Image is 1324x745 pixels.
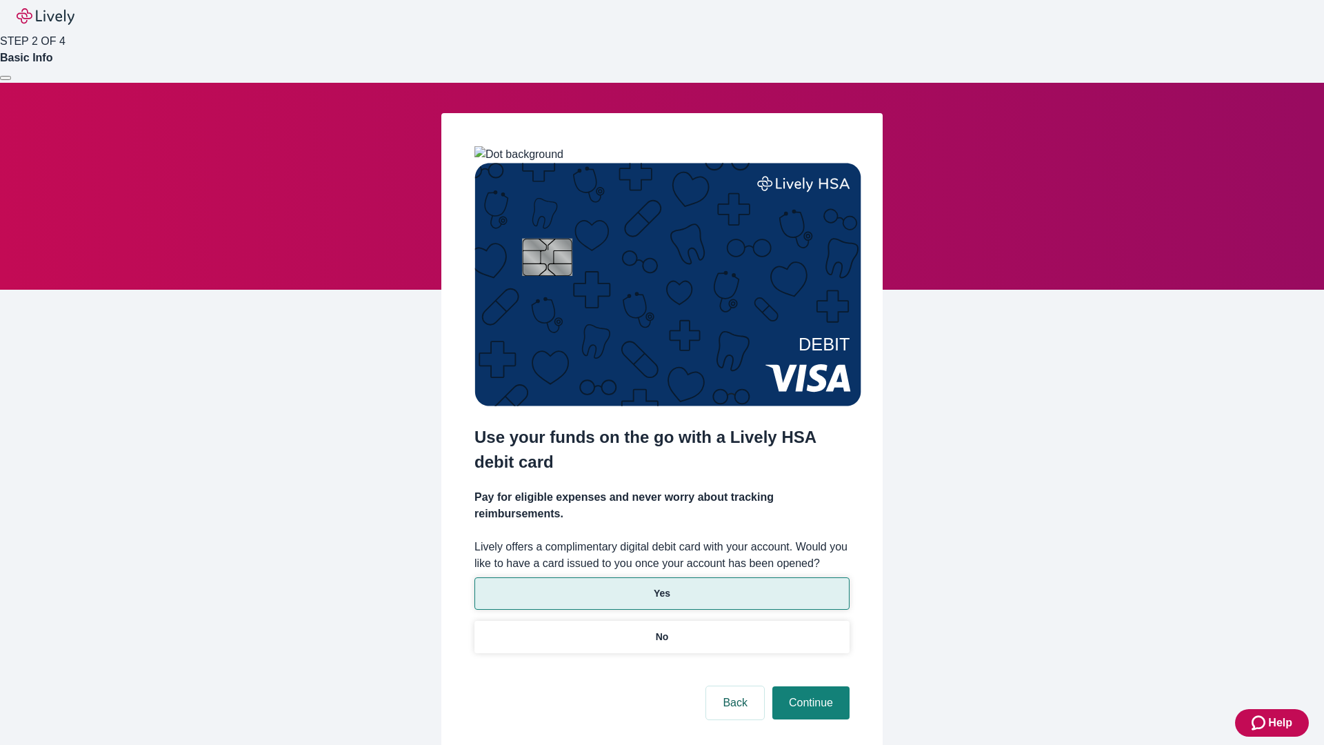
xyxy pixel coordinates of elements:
[1268,715,1292,731] span: Help
[772,686,850,719] button: Continue
[474,489,850,522] h4: Pay for eligible expenses and never worry about tracking reimbursements.
[474,577,850,610] button: Yes
[474,425,850,475] h2: Use your funds on the go with a Lively HSA debit card
[474,539,850,572] label: Lively offers a complimentary digital debit card with your account. Would you like to have a card...
[1235,709,1309,737] button: Zendesk support iconHelp
[706,686,764,719] button: Back
[474,621,850,653] button: No
[656,630,669,644] p: No
[1252,715,1268,731] svg: Zendesk support icon
[474,163,861,406] img: Debit card
[474,146,563,163] img: Dot background
[17,8,74,25] img: Lively
[654,586,670,601] p: Yes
